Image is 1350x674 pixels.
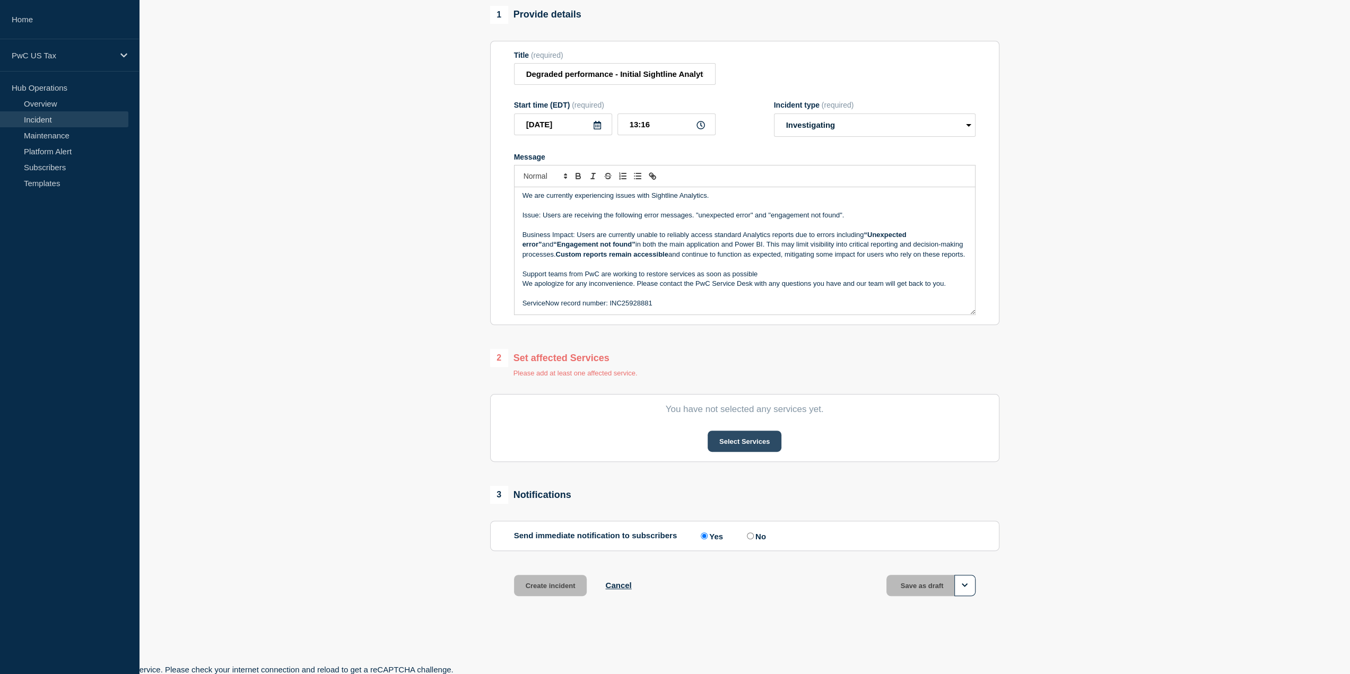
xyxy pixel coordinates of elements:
[514,531,677,541] p: Send immediate notification to subscribers
[490,486,571,504] div: Notifications
[490,349,508,367] span: 2
[513,369,638,377] p: Please add at least one affected service.
[522,230,967,259] p: Business Impact: Users are currently unable to reliably access standard Analytics reports due to ...
[522,279,967,288] p: We apologize for any inconvenience. Please contact the PwC Service Desk with any questions you ha...
[490,6,581,24] div: Provide details
[572,101,604,109] span: (required)
[701,532,708,539] input: Yes
[615,170,630,182] button: Toggle ordered list
[522,191,967,200] p: We are currently experiencing issues with Sightline Analytics.
[490,6,508,24] span: 1
[555,250,668,258] strong: Custom reports remain accessible
[553,240,635,248] strong: “Engagement not found”
[698,531,723,541] label: Yes
[515,187,975,314] div: Message
[522,299,967,308] p: ServiceNow record number: INC25928881
[630,170,645,182] button: Toggle bulleted list
[531,51,563,59] span: (required)
[514,531,976,541] div: Send immediate notification to subscribers
[774,113,976,137] select: Incident type
[586,170,600,182] button: Toggle italic text
[514,101,716,109] div: Start time (EDT)
[522,269,967,279] p: Support teams from PwC are working to restore services as soon as possible
[514,63,716,85] input: Title
[645,170,660,182] button: Toggle link
[514,51,716,59] div: Title
[514,153,976,161] div: Message
[747,532,754,539] input: No
[744,531,766,541] label: No
[514,404,976,415] p: You have not selected any services yet.
[522,211,967,220] p: Issue: Users are receiving the following error messages. "unexpected error" and "engagement not f...
[822,101,854,109] span: (required)
[617,113,716,135] input: HH:MM
[490,349,638,367] div: Set affected Services
[600,170,615,182] button: Toggle strikethrough text
[886,575,976,596] button: Save as draft
[490,486,508,504] span: 3
[571,170,586,182] button: Toggle bold text
[774,101,976,109] div: Incident type
[514,575,587,596] button: Create incident
[954,575,976,596] button: Options
[514,113,612,135] input: YYYY-MM-DD
[605,581,631,590] button: Cancel
[519,170,571,182] span: Font size
[708,431,781,452] button: Select Services
[12,51,114,60] p: PwC US Tax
